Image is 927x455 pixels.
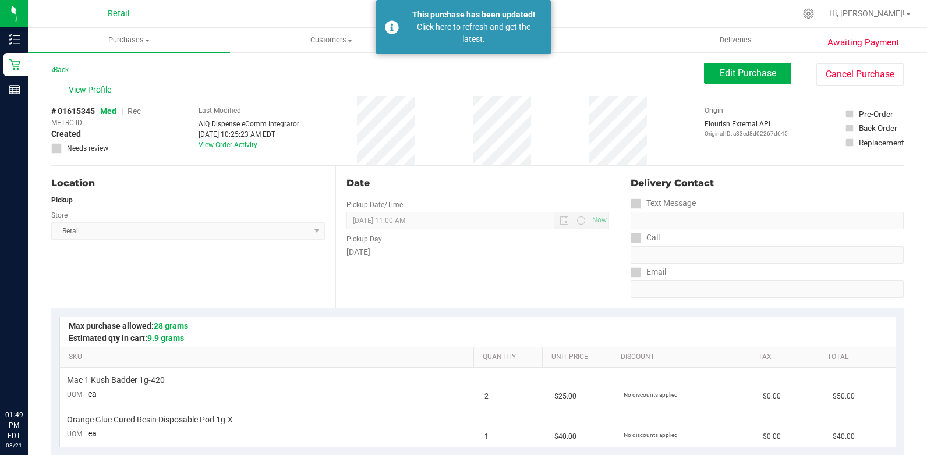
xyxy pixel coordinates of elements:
input: Format: (999) 999-9999 [631,246,904,264]
span: Orange Glue Cured Resin Disposable Pod 1g-X [67,414,233,425]
span: ea [88,429,97,438]
div: Delivery Contact [631,176,904,190]
span: Deliveries [704,35,767,45]
span: 28 grams [154,321,188,330]
strong: Pickup [51,196,73,204]
div: Replacement [859,137,904,148]
div: Click here to refresh and get the latest. [405,21,542,45]
label: Last Modified [199,105,241,116]
a: Customers [230,28,432,52]
span: | [121,106,123,116]
span: No discounts applied [624,432,678,438]
input: Format: (999) 999-9999 [631,212,904,229]
a: Deliveries [635,28,837,52]
inline-svg: Retail [9,59,20,70]
a: SKU [69,353,469,362]
span: Needs review [67,143,108,154]
label: Text Message [631,195,696,212]
a: Unit Price [551,353,607,362]
div: [DATE] 10:25:23 AM EDT [199,129,299,140]
div: Flourish External API [705,119,788,138]
label: Email [631,264,666,280]
button: Cancel Purchase [816,63,904,86]
div: Date [346,176,609,190]
a: Discount [621,353,745,362]
span: METRC ID: [51,118,84,128]
div: Back Order [859,122,897,134]
span: Purchases [28,35,230,45]
label: Pickup Day [346,234,382,244]
a: Purchases [28,28,230,52]
span: Max purchase allowed: [69,321,188,330]
iframe: Resource center unread badge [34,360,48,374]
span: $40.00 [833,431,855,442]
span: $0.00 [763,391,781,402]
inline-svg: Inventory [9,34,20,45]
span: 9.9 grams [147,333,184,343]
span: Customers [231,35,431,45]
div: [DATE] [346,246,609,258]
span: Mac 1 Kush Badder 1g-420 [67,375,165,386]
span: Edit Purchase [720,67,776,79]
span: Estimated qty in cart: [69,333,184,343]
div: Manage settings [801,8,816,19]
span: $40.00 [554,431,576,442]
a: Tax [758,353,813,362]
p: Original ID: a33ed8d02267d645 [705,129,788,138]
iframe: Resource center [12,362,47,397]
a: Total [827,353,883,362]
label: Call [631,229,660,246]
span: Med [100,106,116,116]
span: 1 [484,431,489,442]
span: Retail [108,9,130,19]
label: Pickup Date/Time [346,200,403,210]
span: View Profile [69,84,115,96]
p: 08/21 [5,441,23,450]
div: Pre-Order [859,108,893,120]
span: No discounts applied [624,392,678,398]
span: 2 [484,391,489,402]
inline-svg: Reports [9,84,20,95]
a: Quantity [483,353,538,362]
span: $0.00 [763,431,781,442]
div: This purchase has been updated! [405,9,542,21]
span: Rec [128,106,141,116]
p: 01:49 PM EDT [5,410,23,441]
label: Origin [705,105,723,116]
span: - [87,118,89,128]
button: Edit Purchase [704,63,791,84]
div: Location [51,176,325,190]
span: ea [88,389,97,399]
a: View Order Activity [199,141,257,149]
div: AIQ Dispense eComm Integrator [199,119,299,129]
span: Created [51,128,81,140]
span: # 01615345 [51,105,95,118]
span: Awaiting Payment [827,36,899,49]
label: Store [51,210,68,221]
span: Hi, [PERSON_NAME]! [829,9,905,18]
a: Back [51,66,69,74]
span: $25.00 [554,391,576,402]
span: UOM [67,430,82,438]
span: $50.00 [833,391,855,402]
span: UOM [67,390,82,399]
